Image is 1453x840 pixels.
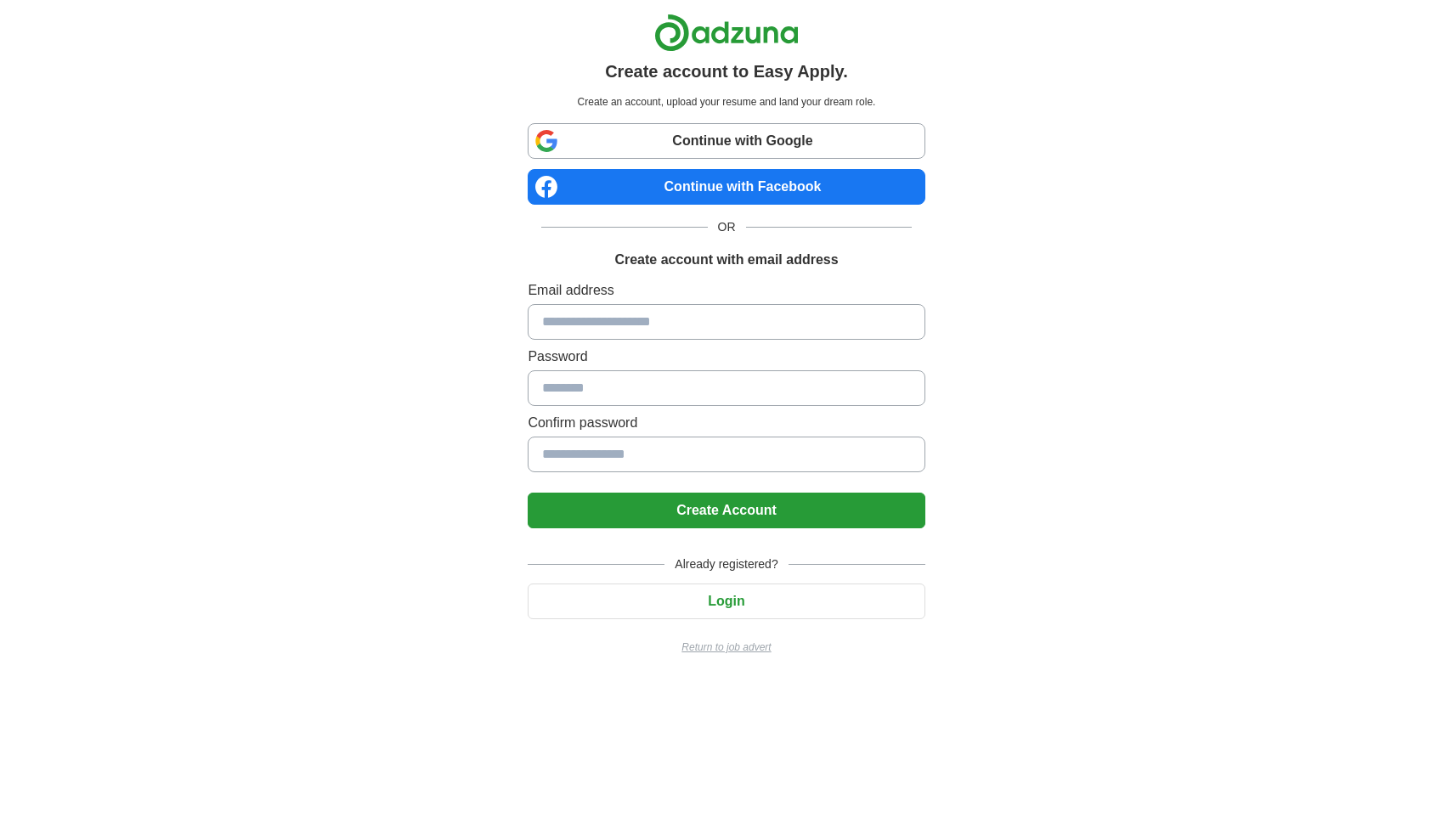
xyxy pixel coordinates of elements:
span: OR [708,218,746,236]
p: Create an account, upload your resume and land your dream role. [531,94,921,110]
span: Already registered? [664,555,788,573]
a: Continue with Facebook [528,169,924,205]
label: Password [528,347,924,367]
label: Confirm password [528,413,924,433]
label: Email address [528,280,924,301]
h1: Create account with email address [614,250,838,270]
h1: Create account to Easy Apply. [605,59,848,84]
img: Adzuna logo [654,14,799,52]
a: Login [528,594,924,608]
a: Continue with Google [528,123,924,159]
a: Return to job advert [528,640,924,655]
button: Login [528,583,924,619]
button: Create Account [528,493,924,528]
